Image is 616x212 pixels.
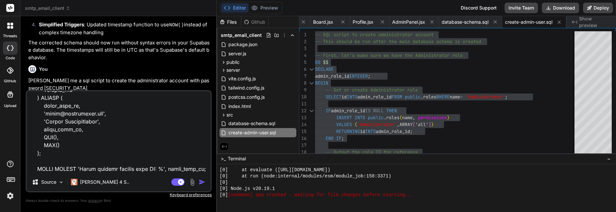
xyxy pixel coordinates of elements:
[336,128,360,134] span: RETURNING
[415,121,428,127] span: 'all'
[505,3,538,13] button: Invite Team
[299,142,307,149] div: 17
[34,21,210,37] li: : Updated timestamp function to use instead of complex timezone handling
[402,115,413,120] span: name
[505,94,508,100] span: ;
[347,94,357,100] span: INTO
[299,114,307,121] div: 13
[6,55,15,61] label: code
[220,167,330,173] span: [0] at evaluate ([URL][DOMAIN_NAME])
[606,153,612,164] button: −
[299,93,307,100] div: 10
[228,192,413,198] span: [nodemon] app crashed - waiting for file changes before starting...
[326,135,334,141] span: END
[353,19,373,25] span: Profile.jsx
[299,59,307,66] div: 5
[226,67,240,73] span: server
[326,149,418,155] span: -- Output the role ID for reference
[299,100,307,107] div: 11
[336,135,341,141] span: IF
[399,115,402,120] span: (
[299,73,307,80] div: 7
[368,73,370,79] span: ;
[28,39,210,62] p: The corrected schema should now run without syntax errors in your Supabase database. The timestam...
[465,94,505,100] span: 'Administrator'
[373,108,384,114] span: NULL
[326,94,341,100] span: SELECT
[189,178,196,186] img: attachment
[169,22,184,28] code: NOW()
[299,149,307,156] div: 18
[5,190,16,201] img: settings
[331,108,365,114] span: admin_role_id
[26,192,212,198] p: Keyboard preferences
[41,179,56,185] p: Source
[80,179,129,185] p: [PERSON_NAME] 4 S..
[413,121,415,127] span: [
[583,3,613,13] button: Deploy
[299,66,307,73] div: 6
[315,39,447,44] span: -- This should be run after the main database sche
[315,66,334,72] span: DECLARE
[542,3,579,13] button: Download
[360,128,365,134] span: id
[336,115,352,120] span: INSERT
[428,121,431,127] span: ]
[357,121,397,127] span: 'Administrator'
[241,19,268,25] div: Github
[226,59,240,66] span: public
[386,108,397,114] span: THEN
[460,94,463,100] span: =
[436,94,450,100] span: WHERE
[450,94,460,100] span: name
[28,77,210,92] p: [PERSON_NAME] me a sql script to create the administrator account with password [SECURITY_DATA]
[221,32,262,39] span: smtp_email_client
[505,19,552,25] span: create-admin-user.sql
[307,66,316,73] div: Click to collapse the range.
[4,103,16,109] label: Upload
[349,73,368,79] span: INTEGER
[357,94,392,100] span: admin_role_id
[442,19,488,25] span: database-schema.sql
[228,93,265,101] span: postcss.config.js
[299,128,307,135] div: 15
[355,115,365,120] span: INTO
[397,121,399,127] span: ,
[228,119,276,127] span: database-schema.sql
[376,128,410,134] span: admin_role_id
[413,115,415,120] span: ,
[221,155,226,162] span: >_
[249,3,281,13] button: Preview
[71,179,77,185] img: Claude 4 Sonnet
[228,129,277,137] span: create-admin-user.sql
[220,186,275,192] span: [0] Node.js v20.19.1
[217,19,241,25] div: Files
[405,94,421,100] span: public
[315,52,447,58] span: -- First, let's make sure we have the Administrato
[457,3,501,13] div: Discord Support
[220,179,228,186] span: [0]
[26,198,212,204] p: Always double-check its answers. Your in Bind
[27,91,211,173] textarea: -- LOR ipsumd si ametco adipiscingeli seddoei -- Temp incidi ut lab etdol mag aliq enimadmi venia...
[299,52,307,59] div: 4
[355,121,357,127] span: (
[299,31,307,38] div: 1
[431,121,434,127] span: )
[386,115,399,120] span: roles
[315,59,320,65] span: DO
[228,155,246,162] span: Terminal
[315,80,328,86] span: BEGIN
[299,121,307,128] div: 14
[392,94,402,100] span: FROM
[423,94,436,100] span: roles
[307,107,316,114] div: Click to collapse the range.
[392,19,425,25] span: AdminPanel.jsx
[228,102,251,110] span: index.html
[607,155,611,162] span: −
[88,199,100,202] span: privacy
[228,84,265,92] span: tailwind.config.js
[199,179,205,185] img: icon
[326,108,331,114] span: IF
[220,173,391,179] span: [0] at run (node:internal/modules/esm/module_job:158:3371)
[315,73,349,79] span: admin_role_id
